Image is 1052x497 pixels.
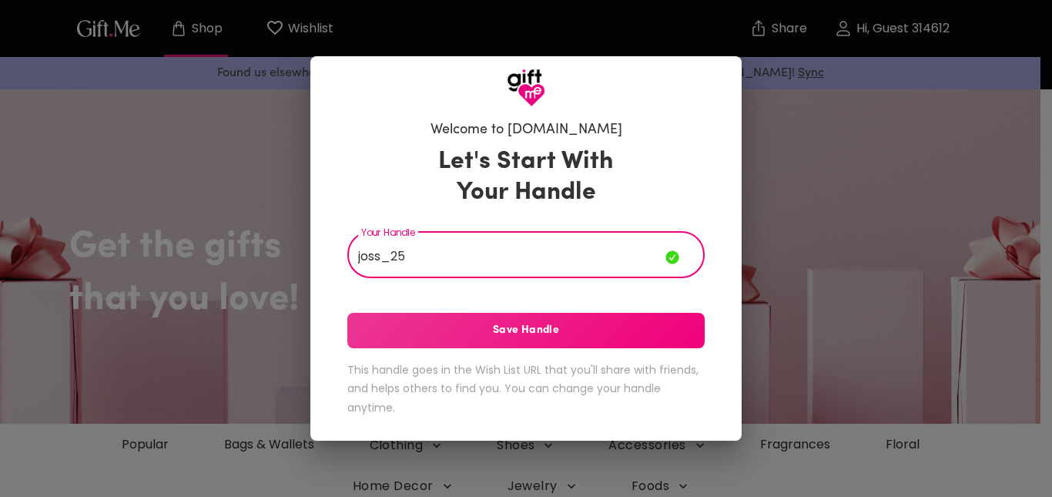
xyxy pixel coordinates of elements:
[347,313,705,348] button: Save Handle
[347,322,705,339] span: Save Handle
[419,146,633,208] h3: Let's Start With Your Handle
[347,235,665,278] input: Your Handle
[431,121,622,139] h6: Welcome to [DOMAIN_NAME]
[347,361,705,418] h6: This handle goes in the Wish List URL that you'll share with friends, and helps others to find yo...
[507,69,545,107] img: GiftMe Logo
